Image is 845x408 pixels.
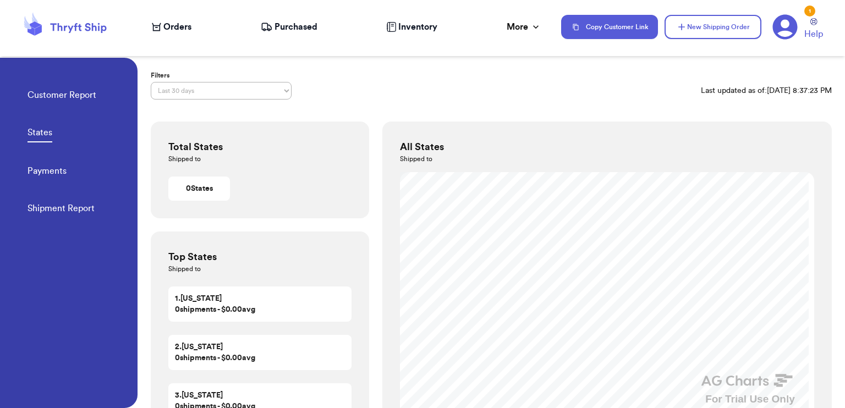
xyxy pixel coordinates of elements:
a: 1 [772,14,798,40]
div: 2 . [US_STATE] 0 shipments - $ 0.00 avg [175,341,345,363]
h3: Total States [168,139,352,155]
a: Purchased [261,20,317,34]
a: Payments [28,164,67,180]
div: 0 States [175,183,223,194]
a: Inventory [386,20,437,34]
p: Shipped to [168,155,352,163]
a: Orders [152,20,191,34]
span: Purchased [275,20,317,34]
span: Orders [163,20,191,34]
button: New Shipping Order [665,15,761,39]
label: Filters [151,71,292,80]
a: Customer Report [28,89,96,104]
p: Shipped to [400,155,814,163]
a: Help [804,18,823,41]
a: Shipment Report [28,202,95,217]
h3: All States [400,139,814,155]
p: Shipped to [168,264,352,273]
a: States [28,126,52,142]
span: Help [804,27,823,41]
div: 1 [804,5,815,16]
p: Last updated as of: [DATE] 8:37:23 PM [701,85,832,96]
h3: Top States [168,249,352,264]
div: More [507,20,541,34]
div: 1 . [US_STATE] 0 shipments - $ 0.00 avg [175,293,345,315]
span: Inventory [398,20,437,34]
button: Copy Customer Link [561,15,658,39]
